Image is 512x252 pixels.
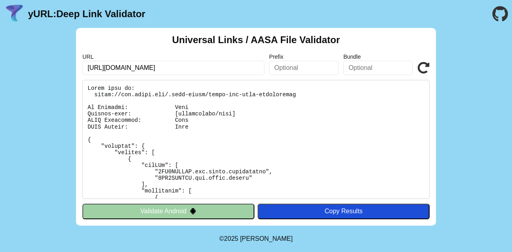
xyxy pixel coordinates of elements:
input: Required [82,61,264,75]
button: Validate Android [82,204,254,219]
footer: © [219,226,292,252]
img: yURL Logo [4,4,25,24]
a: yURL:Deep Link Validator [28,8,145,20]
span: 2025 [224,235,238,242]
label: Prefix [269,54,339,60]
a: Michael Ibragimchayev's Personal Site [240,235,293,242]
input: Optional [269,61,339,75]
input: Optional [343,61,413,75]
h2: Universal Links / AASA File Validator [172,34,340,46]
label: Bundle [343,54,413,60]
button: Copy Results [258,204,430,219]
img: droidIcon.svg [190,208,196,214]
pre: Lorem ipsu do: sitam://con.adipi.eli/.sedd-eiusm/tempo-inc-utla-etdoloremag Al Enimadmi: Veni Qui... [82,80,430,199]
label: URL [82,54,264,60]
div: Copy Results [262,208,426,215]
